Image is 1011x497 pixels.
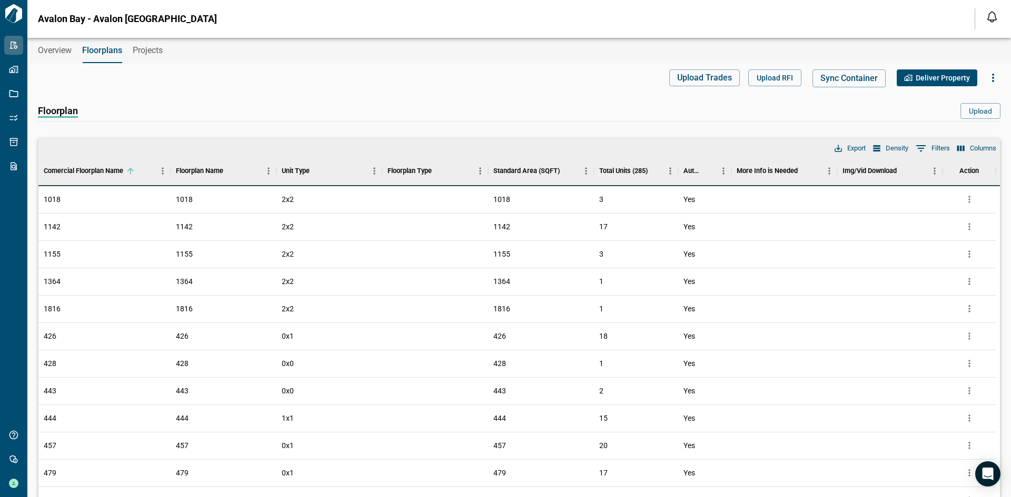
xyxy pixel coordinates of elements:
div: Action [943,156,995,186]
button: Sort [432,164,447,178]
span: 3 [599,195,603,204]
span: 18 [599,332,608,340]
button: Show filters [913,140,953,157]
span: 2x2 [282,194,294,205]
div: Floorplan Name [171,156,276,186]
button: Export [832,141,868,155]
span: 1816 [176,303,193,314]
span: Yes [683,468,695,478]
button: Menu [927,163,943,179]
span: 1155 [176,249,193,259]
button: Menu [261,163,276,179]
span: Yes [683,386,695,396]
button: Menu [155,163,171,179]
span: Sync Container [820,73,878,84]
button: Sort [701,164,716,178]
div: Comercial Floorplan Name [38,156,171,186]
span: 457 [176,440,189,451]
span: 457 [493,440,506,451]
button: more [962,219,977,235]
span: 1155 [44,249,61,259]
span: 1 [599,305,603,313]
span: 2x2 [282,221,294,232]
span: 1364 [176,276,193,287]
button: Upload RFI [748,69,801,86]
button: Menu [821,163,837,179]
span: 3 [599,250,603,258]
button: Density [870,141,911,155]
span: 0x1 [282,468,294,478]
span: 1142 [176,221,193,232]
button: Sort [223,164,238,178]
div: Floorplan Name [176,156,223,186]
button: more [962,301,977,317]
button: Menu [578,163,594,179]
button: Menu [662,163,678,179]
button: Sort [648,164,662,178]
button: more [962,383,977,399]
span: Floorplans [82,45,122,56]
span: 457 [44,440,56,451]
span: 1155 [493,249,510,259]
div: Total Units (285) [594,156,679,186]
span: Yes [683,276,695,287]
span: 443 [493,386,506,396]
span: 479 [493,468,506,478]
button: more [962,246,977,262]
button: Deliver Property [897,69,977,86]
span: 428 [44,358,56,369]
div: Total Units (285) [599,156,648,186]
span: 15 [599,414,608,422]
span: 426 [44,331,56,341]
button: Open notification feed [984,8,1000,25]
span: 20 [599,441,608,450]
button: more [962,191,977,207]
span: 2x2 [282,303,294,314]
span: 444 [493,413,506,423]
span: Upload Trades [677,73,732,83]
span: Yes [683,221,695,232]
span: Projects [133,45,163,56]
div: Autodesk URL Added [678,156,731,186]
span: Overview [38,45,72,56]
div: Img/Vid Download [837,156,943,186]
div: base tabs [27,38,1011,63]
span: Avalon Bay - Avalon [GEOGRAPHIC_DATA] [38,14,217,24]
div: Floorplan Type [382,156,488,186]
span: 17 [599,222,608,231]
span: 444 [44,413,56,423]
button: Upload Trades [669,69,740,86]
span: Yes [683,358,695,369]
span: Upload RFI [757,73,793,83]
span: 0x0 [282,358,294,369]
div: Autodesk URL Added [683,156,700,186]
span: 443 [44,386,56,396]
span: 1x1 [282,413,294,423]
div: Action [959,156,979,186]
button: more [962,328,977,344]
span: 1816 [493,303,510,314]
button: more [962,465,977,481]
span: 1816 [44,303,61,314]
button: Menu [472,163,488,179]
button: Sort [123,164,138,178]
span: 1 [599,277,603,286]
button: Sort [310,164,324,178]
span: Yes [683,331,695,341]
button: more [962,273,977,289]
div: Standard Area (SQFT) [488,156,594,186]
span: 479 [44,468,56,478]
button: Sort [798,164,812,178]
div: Open Intercom Messenger [975,461,1000,486]
button: Select columns [955,141,999,155]
button: Upload [960,103,1000,119]
span: 1364 [44,276,61,287]
button: Menu [366,163,382,179]
span: 1 [599,359,603,368]
span: Floorplan [38,106,78,118]
div: More Info is Needed [731,156,837,186]
span: 479 [176,468,189,478]
div: Comercial Floorplan Name [44,156,123,186]
span: 1142 [44,221,61,232]
span: 1018 [493,194,510,205]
